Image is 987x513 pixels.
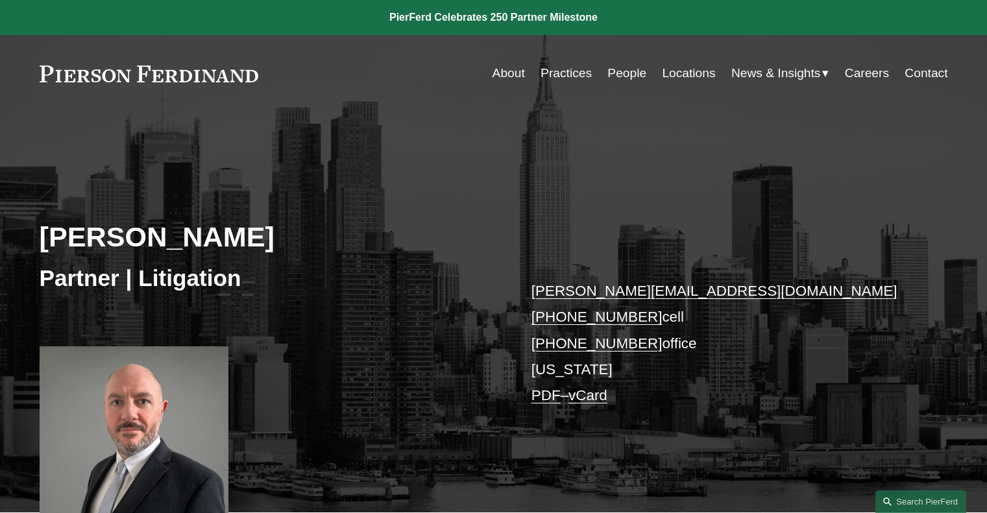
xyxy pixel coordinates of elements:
a: folder dropdown [731,61,829,86]
a: People [607,61,646,86]
a: PDF [531,387,561,403]
a: Careers [845,61,889,86]
a: About [493,61,525,86]
p: cell office [US_STATE] – [531,278,910,409]
a: Locations [662,61,715,86]
a: Contact [905,61,947,86]
a: Practices [541,61,592,86]
a: vCard [568,387,607,403]
h2: [PERSON_NAME] [40,220,494,254]
span: News & Insights [731,62,821,85]
h3: Partner | Litigation [40,264,494,292]
a: [PHONE_NUMBER] [531,309,663,325]
a: [PHONE_NUMBER] [531,335,663,352]
a: [PERSON_NAME][EMAIL_ADDRESS][DOMAIN_NAME] [531,283,897,299]
a: Search this site [875,490,966,513]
